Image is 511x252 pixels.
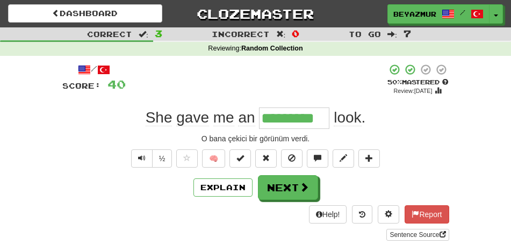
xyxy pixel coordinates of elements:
button: Set this sentence to 100% Mastered (alt+m) [229,149,251,168]
button: Favorite sentence (alt+f) [176,149,198,168]
button: Help! [309,205,347,224]
button: Next [258,175,318,200]
span: gave [176,109,209,126]
span: Incorrect [212,30,270,39]
span: . [329,109,365,126]
span: 7 [404,28,411,39]
span: 3 [155,28,162,39]
strong: Random Collection [241,45,303,52]
div: Text-to-speech controls [129,149,172,168]
a: Dashboard [8,4,162,23]
span: : [139,30,148,38]
span: 0 [292,28,299,39]
span: an [238,109,255,126]
button: Edit sentence (alt+d) [333,149,354,168]
span: Correct [87,30,132,39]
span: look [334,109,361,126]
button: Explain [193,178,253,197]
span: She [146,109,172,126]
button: Add to collection (alt+a) [358,149,380,168]
span: To go [349,30,381,39]
a: Clozemaster [178,4,333,23]
a: Sentence Source [386,229,449,241]
div: / [62,63,126,77]
button: Discuss sentence (alt+u) [307,149,328,168]
small: Review: [DATE] [394,88,433,94]
span: 50 % [387,78,402,85]
span: : [387,30,397,38]
button: Play sentence audio (ctl+space) [131,149,153,168]
span: Score: [62,81,101,90]
a: beyazmurti / [387,4,490,24]
span: / [460,9,465,16]
span: me [213,109,234,126]
button: 🧠 [202,149,225,168]
div: Mastered [387,78,449,87]
span: : [276,30,286,38]
button: Reset to 0% Mastered (alt+r) [255,149,277,168]
button: Round history (alt+y) [352,205,372,224]
span: beyazmurti [393,9,436,19]
button: Report [405,205,449,224]
button: ½ [152,149,172,168]
div: O bana çekici bir görünüm verdi. [62,133,449,144]
span: 40 [107,77,126,91]
button: Ignore sentence (alt+i) [281,149,303,168]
